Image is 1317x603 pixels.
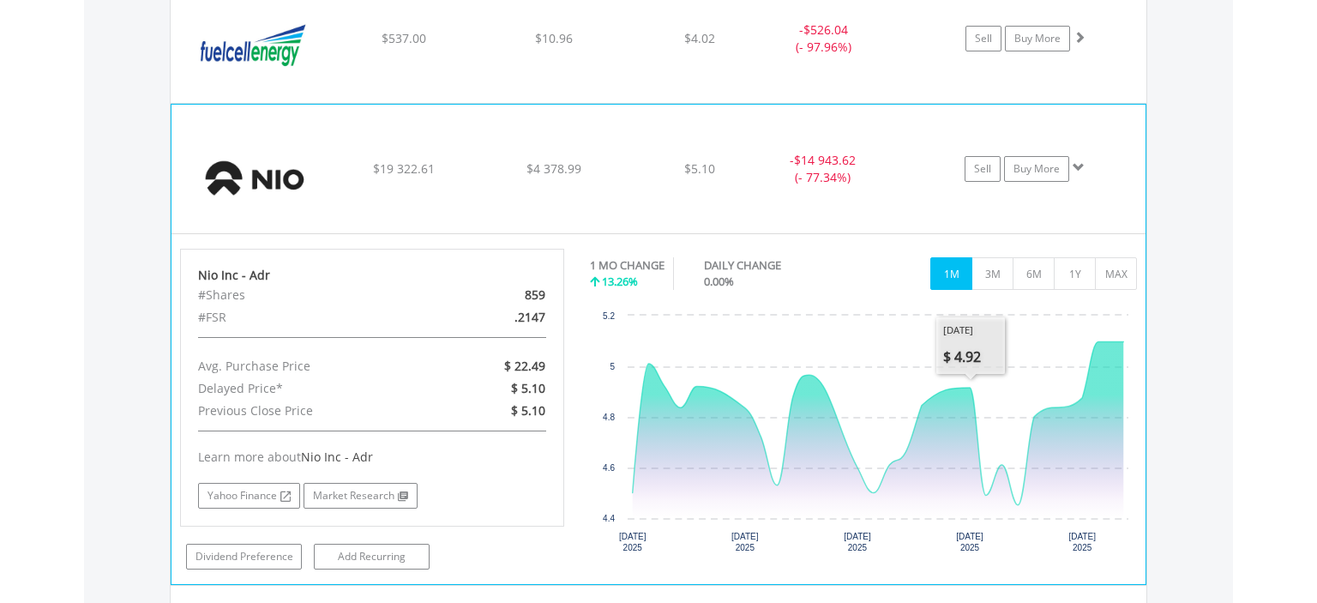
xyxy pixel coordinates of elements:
text: [DATE] 2025 [731,532,759,552]
div: Previous Close Price [185,400,434,422]
span: $4 378.99 [526,160,581,177]
text: [DATE] 2025 [956,532,983,552]
span: 0.00% [704,274,734,289]
div: .2147 [434,306,558,329]
button: 1M [930,257,972,290]
a: Add Recurring [314,544,430,570]
div: DAILY CHANGE [704,257,841,274]
span: 13.26% [602,274,638,289]
span: $ 22.49 [504,358,545,374]
button: MAX [1095,257,1137,290]
text: 5 [610,362,616,371]
span: $5.10 [684,160,715,177]
button: 6M [1013,257,1055,290]
text: [DATE] 2025 [844,532,871,552]
button: 3M [971,257,1013,290]
span: $537.00 [382,30,426,46]
a: Buy More [1004,156,1069,182]
a: Sell [965,156,1001,182]
div: #FSR [185,306,434,329]
div: 859 [434,284,558,306]
a: Buy More [1005,26,1070,51]
span: $526.04 [803,21,848,38]
button: 1Y [1054,257,1096,290]
a: Yahoo Finance [198,483,300,509]
text: [DATE] 2025 [619,532,646,552]
svg: Interactive chart [590,307,1137,564]
div: Nio Inc - Adr [198,267,546,284]
div: 1 MO CHANGE [590,257,665,274]
text: [DATE] 2025 [1068,532,1096,552]
div: - (- 77.34%) [759,152,887,186]
text: 5.2 [603,311,615,321]
text: 4.6 [603,463,615,473]
div: - (- 97.96%) [759,21,888,56]
a: Sell [965,26,1001,51]
text: 4.8 [603,413,615,422]
a: Market Research [304,483,418,509]
span: Nio Inc - Adr [301,449,373,465]
div: Chart. Highcharts interactive chart. [590,307,1138,564]
div: #Shares [185,284,434,306]
div: Learn more about [198,449,546,466]
span: $10.96 [535,30,573,46]
div: Delayed Price* [185,377,434,400]
span: $4.02 [684,30,715,46]
span: $19 322.61 [373,160,435,177]
span: $ 5.10 [511,402,545,419]
span: $14 943.62 [794,152,856,168]
text: 4.4 [603,514,615,523]
span: $ 5.10 [511,380,545,396]
div: Avg. Purchase Price [185,355,434,377]
img: EQU.US.NIO.png [180,126,328,229]
a: Dividend Preference [186,544,302,570]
